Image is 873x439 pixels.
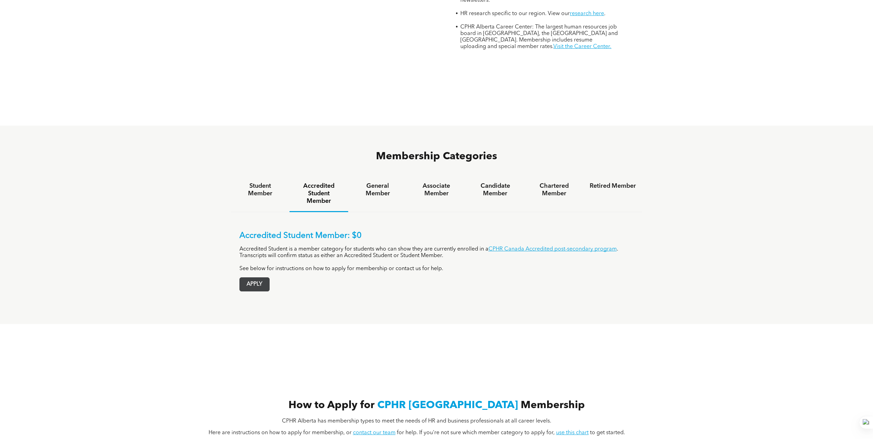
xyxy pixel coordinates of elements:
span: CPHR Alberta Career Center: The largest human resources job board in [GEOGRAPHIC_DATA], the [GEOG... [460,24,618,49]
h4: General Member [354,182,401,197]
h4: Chartered Member [531,182,577,197]
a: CPHR Canada Accredited post-secondary program [488,246,617,252]
a: APPLY [239,277,270,291]
h4: Retired Member [590,182,636,190]
p: Accredited Student is a member category for students who can show they are currently enrolled in ... [239,246,634,259]
span: APPLY [240,278,269,291]
h4: Student Member [237,182,283,197]
span: to get started. [590,430,625,436]
p: See below for instructions on how to apply for membership or contact us for help. [239,266,634,272]
h4: Associate Member [413,182,460,197]
span: Membership [521,400,585,411]
span: Membership Categories [376,151,497,162]
h4: Candidate Member [472,182,518,197]
span: CPHR Alberta has membership types to meet the needs of HR and business professionals at all caree... [282,418,551,424]
span: How to Apply for [288,400,375,411]
h4: Accredited Student Member [296,182,342,205]
a: Visit the Career Center. [553,44,611,49]
a: research here [570,11,604,16]
a: use this chart [556,430,589,436]
p: Accredited Student Member: $0 [239,231,634,241]
span: HR research specific to our region. View our [460,11,570,16]
span: Here are instructions on how to apply for membership, or [209,430,352,436]
a: contact our team [353,430,396,436]
span: CPHR [GEOGRAPHIC_DATA] [377,400,518,411]
span: for help. If you're not sure which member category to apply for, [397,430,555,436]
span: . [604,11,605,16]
